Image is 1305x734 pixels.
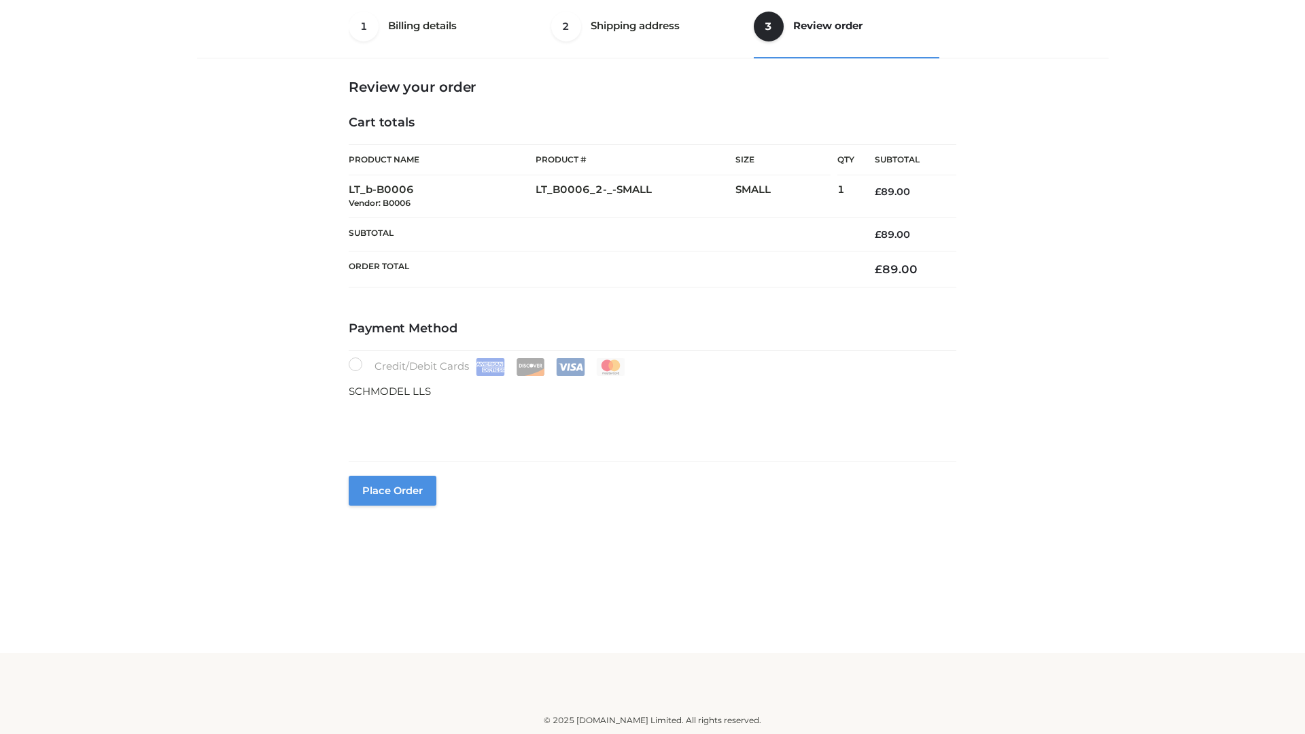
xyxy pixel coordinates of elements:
[837,175,854,218] td: 1
[875,186,910,198] bdi: 89.00
[516,358,545,376] img: Discover
[596,358,625,376] img: Mastercard
[349,383,956,400] p: SCHMODEL LLS
[349,79,956,95] h3: Review your order
[349,357,627,376] label: Credit/Debit Cards
[202,714,1103,727] div: © 2025 [DOMAIN_NAME] Limited. All rights reserved.
[349,175,536,218] td: LT_b-B0006
[875,262,918,276] bdi: 89.00
[349,198,411,208] small: Vendor: B0006
[349,144,536,175] th: Product Name
[735,175,837,218] td: SMALL
[346,397,954,447] iframe: Secure payment input frame
[837,144,854,175] th: Qty
[875,228,881,241] span: £
[536,175,735,218] td: LT_B0006_2-_-SMALL
[875,262,882,276] span: £
[349,321,956,336] h4: Payment Method
[349,217,854,251] th: Subtotal
[854,145,956,175] th: Subtotal
[476,358,505,376] img: Amex
[349,251,854,287] th: Order Total
[536,144,735,175] th: Product #
[556,358,585,376] img: Visa
[875,228,910,241] bdi: 89.00
[735,145,831,175] th: Size
[349,116,956,130] h4: Cart totals
[875,186,881,198] span: £
[349,476,436,506] button: Place order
